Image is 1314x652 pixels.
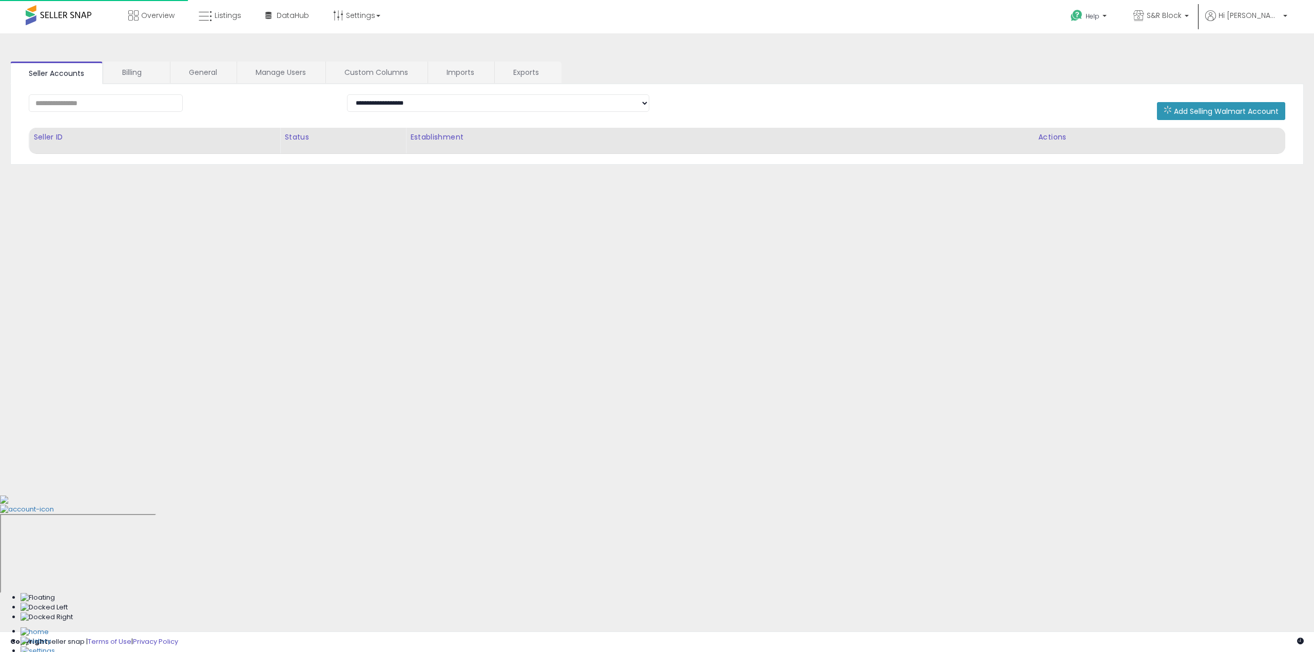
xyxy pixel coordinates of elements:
[1174,106,1279,116] span: Add Selling Walmart Account
[326,62,427,83] a: Custom Columns
[428,62,493,83] a: Imports
[21,637,51,646] img: History
[141,10,175,21] span: Overview
[21,593,55,603] img: Floating
[237,62,324,83] a: Manage Users
[1070,9,1083,22] i: Get Help
[1157,102,1285,120] button: Add Selling Walmart Account
[21,627,49,637] img: Home
[277,10,309,21] span: DataHub
[1086,12,1099,21] span: Help
[215,10,241,21] span: Listings
[1062,2,1117,33] a: Help
[21,613,73,622] img: Docked Right
[104,62,169,83] a: Billing
[33,132,276,143] div: Seller ID
[1219,10,1280,21] span: Hi [PERSON_NAME]
[10,62,103,84] a: Seller Accounts
[21,603,68,613] img: Docked Left
[1205,10,1287,33] a: Hi [PERSON_NAME]
[170,62,236,83] a: General
[495,62,561,83] a: Exports
[410,132,1030,143] div: Establishment
[1038,132,1281,143] div: Actions
[284,132,401,143] div: Status
[1147,10,1182,21] span: S&R Block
